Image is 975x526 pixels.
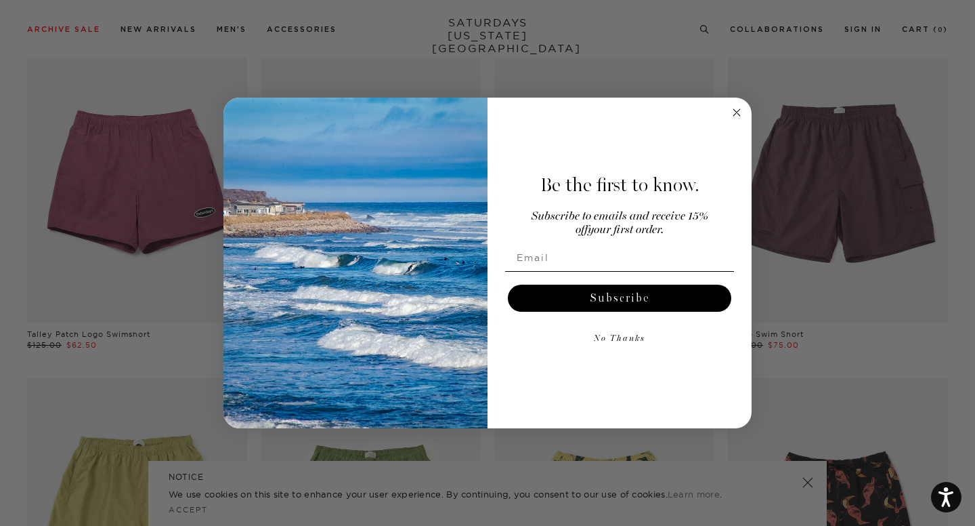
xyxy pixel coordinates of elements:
span: Be the first to know. [540,174,699,197]
button: Close dialog [729,104,745,121]
span: off [576,224,588,236]
span: Subscribe to emails and receive 15% [532,211,708,222]
button: Subscribe [508,285,731,312]
button: No Thanks [505,325,734,352]
img: underline [505,271,734,272]
img: 125c788d-000d-4f3e-b05a-1b92b2a23ec9.jpeg [223,98,487,428]
input: Email [505,244,734,271]
span: your first order. [588,224,664,236]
